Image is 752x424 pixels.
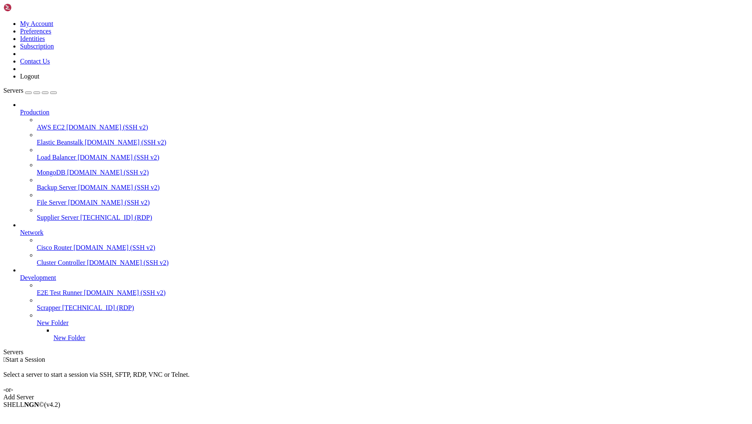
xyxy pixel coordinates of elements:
img: Shellngn [3,3,51,12]
span: [TECHNICAL_ID] (RDP) [62,304,134,311]
a: File Server [DOMAIN_NAME] (SSH v2) [37,199,749,206]
li: New Folder [37,312,749,342]
a: Cluster Controller [DOMAIN_NAME] (SSH v2) [37,259,749,267]
a: Identities [20,35,45,42]
li: Load Balancer [DOMAIN_NAME] (SSH v2) [37,146,749,161]
li: AWS EC2 [DOMAIN_NAME] (SSH v2) [37,116,749,131]
a: My Account [20,20,53,27]
a: MongoDB [DOMAIN_NAME] (SSH v2) [37,169,749,176]
li: Scrapper [TECHNICAL_ID] (RDP) [37,297,749,312]
a: New Folder [53,334,749,342]
a: Load Balancer [DOMAIN_NAME] (SSH v2) [37,154,749,161]
span: [DOMAIN_NAME] (SSH v2) [85,139,167,146]
span: Cisco Router [37,244,72,251]
span:  [3,356,6,363]
span: File Server [37,199,66,206]
span: Start a Session [6,356,45,363]
span: AWS EC2 [37,124,65,131]
a: New Folder [37,319,749,327]
a: Preferences [20,28,51,35]
li: Production [20,101,749,221]
li: E2E Test Runner [DOMAIN_NAME] (SSH v2) [37,282,749,297]
span: Servers [3,87,23,94]
span: Scrapper [37,304,61,311]
a: Subscription [20,43,54,50]
span: [DOMAIN_NAME] (SSH v2) [68,199,150,206]
a: Backup Server [DOMAIN_NAME] (SSH v2) [37,184,749,191]
span: MongoDB [37,169,65,176]
li: Development [20,267,749,342]
span: [TECHNICAL_ID] (RDP) [80,214,152,221]
span: SHELL © [3,401,60,408]
li: Cisco Router [DOMAIN_NAME] (SSH v2) [37,236,749,251]
span: E2E Test Runner [37,289,82,296]
li: Network [20,221,749,267]
span: Development [20,274,56,281]
a: Elastic Beanstalk [DOMAIN_NAME] (SSH v2) [37,139,749,146]
span: [DOMAIN_NAME] (SSH v2) [78,184,160,191]
a: Development [20,274,749,282]
li: Cluster Controller [DOMAIN_NAME] (SSH v2) [37,251,749,267]
li: Elastic Beanstalk [DOMAIN_NAME] (SSH v2) [37,131,749,146]
span: Load Balancer [37,154,76,161]
a: AWS EC2 [DOMAIN_NAME] (SSH v2) [37,124,749,131]
span: [DOMAIN_NAME] (SSH v2) [67,169,149,176]
a: Supplier Server [TECHNICAL_ID] (RDP) [37,214,749,221]
span: [DOMAIN_NAME] (SSH v2) [84,289,166,296]
li: MongoDB [DOMAIN_NAME] (SSH v2) [37,161,749,176]
span: New Folder [53,334,85,341]
b: NGN [24,401,39,408]
span: [DOMAIN_NAME] (SSH v2) [66,124,148,131]
a: Logout [20,73,39,80]
a: Network [20,229,749,236]
a: Scrapper [TECHNICAL_ID] (RDP) [37,304,749,312]
a: Servers [3,87,57,94]
span: [DOMAIN_NAME] (SSH v2) [74,244,155,251]
span: Supplier Server [37,214,79,221]
a: Contact Us [20,58,50,65]
span: [DOMAIN_NAME] (SSH v2) [87,259,169,266]
li: Backup Server [DOMAIN_NAME] (SSH v2) [37,176,749,191]
span: 4.2.0 [44,401,61,408]
span: Backup Server [37,184,76,191]
a: E2E Test Runner [DOMAIN_NAME] (SSH v2) [37,289,749,297]
a: Cisco Router [DOMAIN_NAME] (SSH v2) [37,244,749,251]
span: [DOMAIN_NAME] (SSH v2) [78,154,160,161]
div: Add Server [3,394,749,401]
span: Cluster Controller [37,259,85,266]
span: Network [20,229,43,236]
li: File Server [DOMAIN_NAME] (SSH v2) [37,191,749,206]
span: Elastic Beanstalk [37,139,83,146]
div: Select a server to start a session via SSH, SFTP, RDP, VNC or Telnet. -or- [3,363,749,394]
li: Supplier Server [TECHNICAL_ID] (RDP) [37,206,749,221]
span: Production [20,109,49,116]
div: Servers [3,348,749,356]
a: Production [20,109,749,116]
span: New Folder [37,319,69,326]
li: New Folder [53,327,749,342]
